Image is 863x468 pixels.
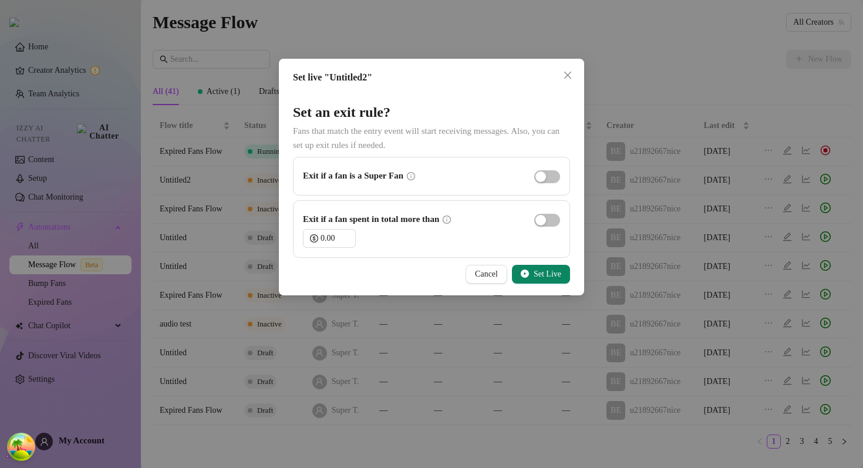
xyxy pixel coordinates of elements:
[521,270,529,278] span: play-circle
[558,66,577,85] button: Close
[563,70,572,80] span: close
[475,270,498,279] span: Cancel
[558,70,577,80] span: Close
[534,270,561,279] span: Set Live
[303,214,439,224] strong: Exit if a fan spent in total more than
[293,70,570,85] div: Set live "Untitled2"
[407,172,415,180] span: info-circle
[443,216,451,224] span: info-circle
[293,126,559,150] span: Fans that match the entry event will start receiving messages. Also, you can set up exit rules if...
[293,103,570,122] h3: Set an exit rule?
[303,171,403,180] strong: Exit if a fan is a Super Fan
[512,265,570,284] button: Set Live
[9,435,33,459] button: Open Tanstack query devtools
[466,265,507,284] button: Cancel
